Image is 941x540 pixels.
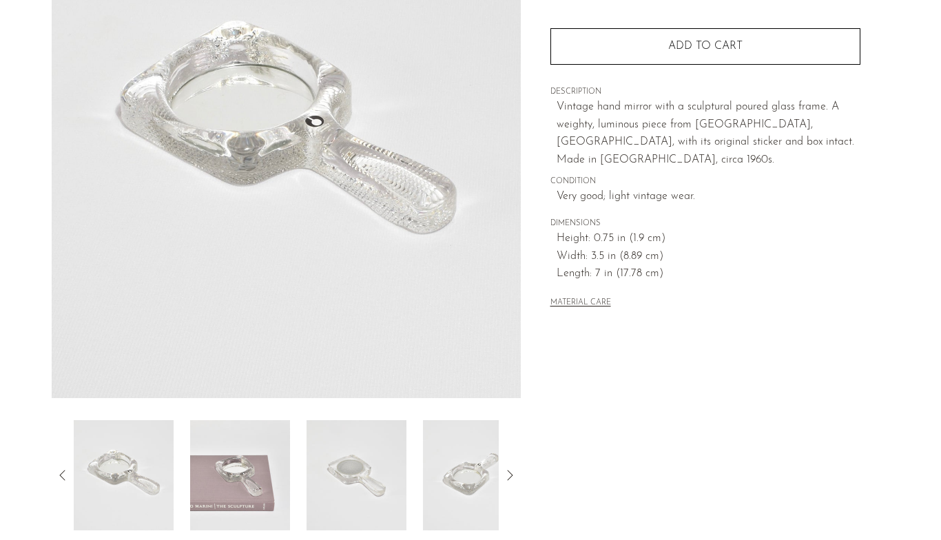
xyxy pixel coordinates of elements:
[550,86,860,98] span: DESCRIPTION
[550,176,860,188] span: CONDITION
[557,248,860,266] span: Width: 3.5 in (8.89 cm)
[557,230,860,248] span: Height: 0.75 in (1.9 cm)
[668,41,743,52] span: Add to cart
[557,98,860,169] p: Vintage hand mirror with a sculptural poured glass frame. A weighty, luminous piece from [GEOGRAP...
[557,265,860,283] span: Length: 7 in (17.78 cm)
[190,420,290,530] img: Glass Hand Mirror
[423,420,523,530] img: Glass Hand Mirror
[307,420,406,530] img: Glass Hand Mirror
[550,298,611,309] button: MATERIAL CARE
[550,218,860,230] span: DIMENSIONS
[557,188,860,206] span: Very good; light vintage wear.
[74,420,174,530] img: Glass Hand Mirror
[550,28,860,64] button: Add to cart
